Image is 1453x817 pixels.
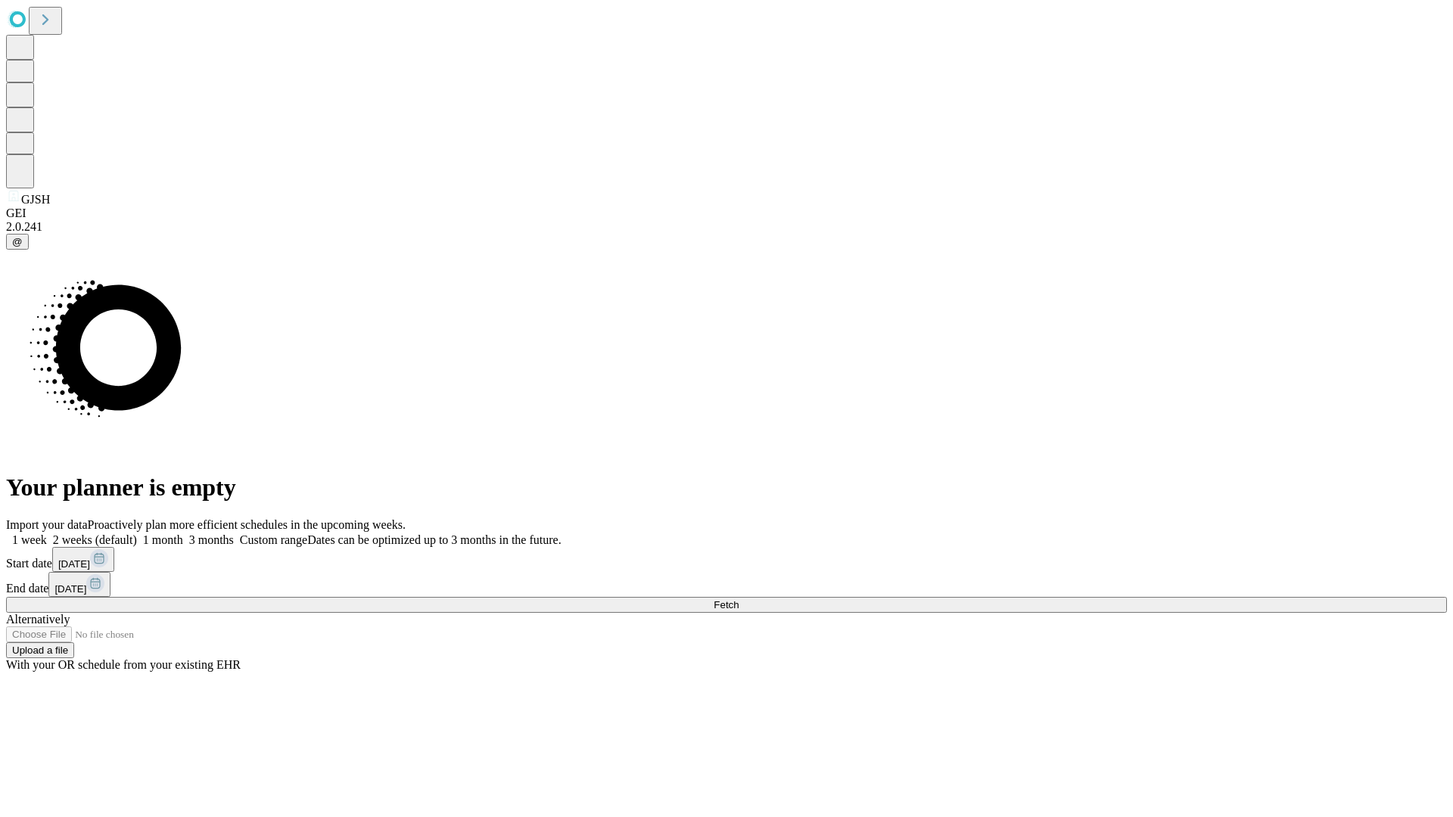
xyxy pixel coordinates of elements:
span: With your OR schedule from your existing EHR [6,658,241,671]
span: 1 month [143,533,183,546]
span: @ [12,236,23,247]
button: @ [6,234,29,250]
span: 2 weeks (default) [53,533,137,546]
h1: Your planner is empty [6,474,1447,502]
button: Upload a file [6,642,74,658]
span: Alternatively [6,613,70,626]
span: [DATE] [58,558,90,570]
span: Import your data [6,518,88,531]
button: Fetch [6,597,1447,613]
div: End date [6,572,1447,597]
span: GJSH [21,193,50,206]
span: [DATE] [54,583,86,595]
div: Start date [6,547,1447,572]
div: 2.0.241 [6,220,1447,234]
span: 3 months [189,533,234,546]
span: 1 week [12,533,47,546]
button: [DATE] [52,547,114,572]
span: Dates can be optimized up to 3 months in the future. [307,533,561,546]
span: Custom range [240,533,307,546]
button: [DATE] [48,572,110,597]
span: Fetch [714,599,739,610]
div: GEI [6,207,1447,220]
span: Proactively plan more efficient schedules in the upcoming weeks. [88,518,406,531]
